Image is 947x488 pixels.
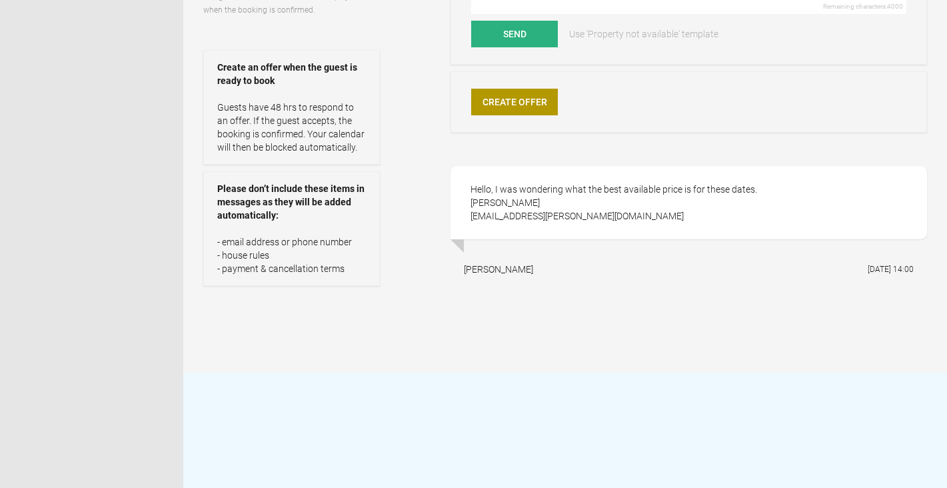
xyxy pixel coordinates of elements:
[868,265,914,274] flynt-date-display: [DATE] 14:00
[471,21,558,47] button: Send
[217,182,366,222] strong: Please don’t include these items in messages as they will be added automatically:
[217,235,366,275] p: - email address or phone number - house rules - payment & cancellation terms
[217,101,366,154] p: Guests have 48 hrs to respond to an offer. If the guest accepts, the booking is confirmed. Your c...
[560,21,728,47] a: Use 'Property not available' template
[464,263,533,276] div: [PERSON_NAME]
[451,166,927,239] div: Hello, I was wondering what the best available price is for these dates. [PERSON_NAME] [EMAIL_ADD...
[217,61,366,87] strong: Create an offer when the guest is ready to book
[471,89,558,115] a: Create Offer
